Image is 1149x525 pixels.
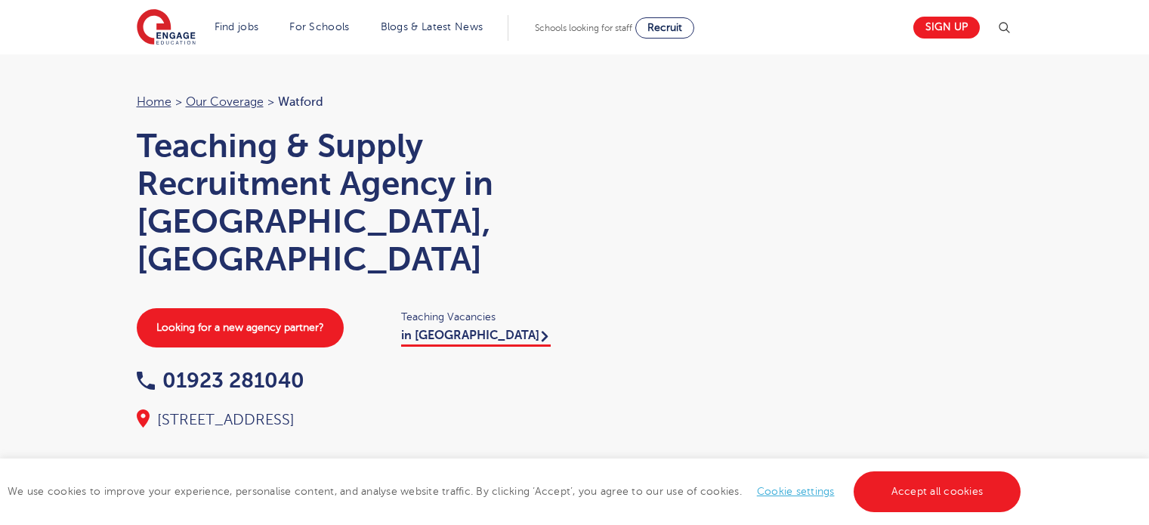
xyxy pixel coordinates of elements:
[401,308,560,326] span: Teaching Vacancies
[137,409,560,431] div: [STREET_ADDRESS]
[647,22,682,33] span: Recruit
[535,23,632,33] span: Schools looking for staff
[137,308,344,347] a: Looking for a new agency partner?
[137,92,560,112] nav: breadcrumb
[186,95,264,109] a: Our coverage
[215,21,259,32] a: Find jobs
[137,9,196,47] img: Engage Education
[401,329,551,347] a: in [GEOGRAPHIC_DATA]
[137,95,171,109] a: Home
[381,21,483,32] a: Blogs & Latest News
[8,486,1024,497] span: We use cookies to improve your experience, personalise content, and analyse website traffic. By c...
[635,17,694,39] a: Recruit
[278,95,323,109] span: Watford
[854,471,1021,512] a: Accept all cookies
[757,486,835,497] a: Cookie settings
[267,95,274,109] span: >
[289,21,349,32] a: For Schools
[913,17,980,39] a: Sign up
[137,127,560,278] h1: Teaching & Supply Recruitment Agency in [GEOGRAPHIC_DATA], [GEOGRAPHIC_DATA]
[175,95,182,109] span: >
[137,369,304,392] a: 01923 281040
